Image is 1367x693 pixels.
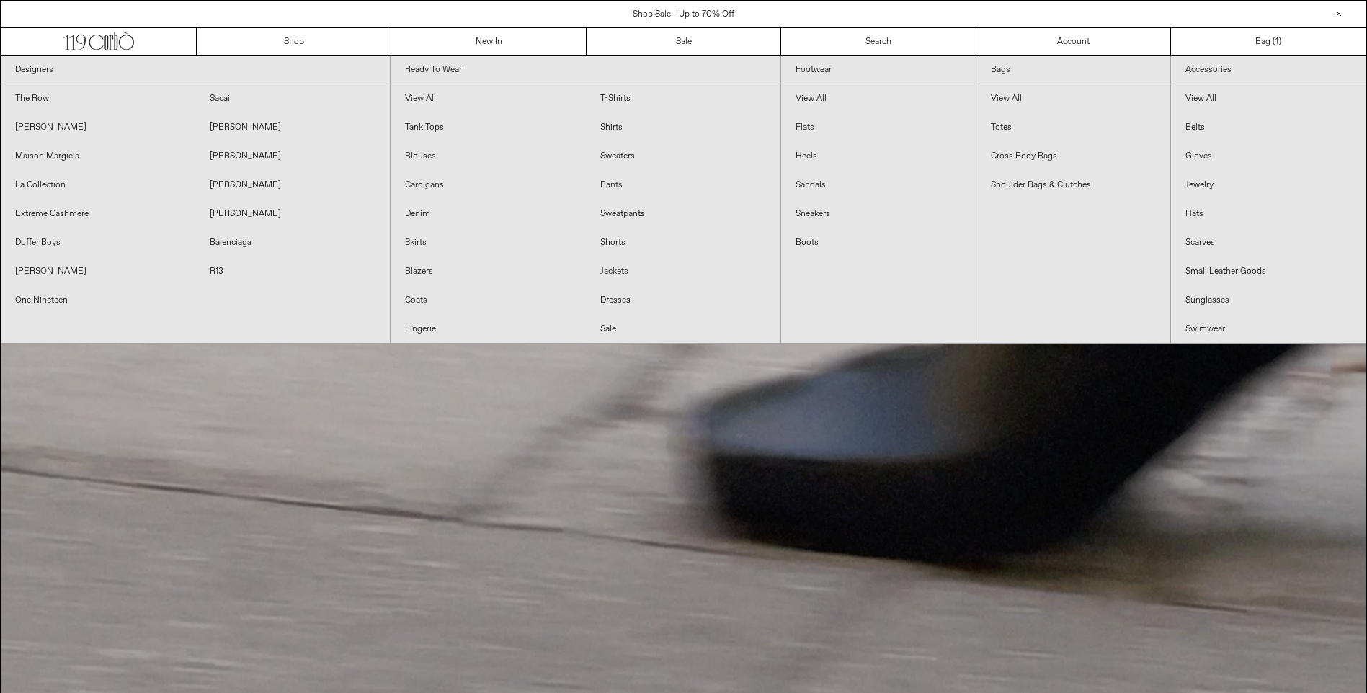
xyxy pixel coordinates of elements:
[1171,315,1366,344] a: Swimwear
[391,171,585,200] a: Cardigans
[587,28,781,55] a: Sale
[781,228,976,257] a: Boots
[1171,228,1366,257] a: Scarves
[781,113,976,142] a: Flats
[586,113,780,142] a: Shirts
[197,28,391,55] a: Shop
[1,228,195,257] a: Doffer Boys
[1171,113,1366,142] a: Belts
[391,286,585,315] a: Coats
[781,171,976,200] a: Sandals
[1171,84,1366,113] a: View All
[976,84,1171,113] a: View All
[586,315,780,344] a: Sale
[976,56,1171,84] a: Bags
[586,228,780,257] a: Shorts
[391,200,585,228] a: Denim
[586,200,780,228] a: Sweatpants
[976,28,1171,55] a: Account
[586,84,780,113] a: T-Shirts
[1171,286,1366,315] a: Sunglasses
[633,9,734,20] a: Shop Sale - Up to 70% Off
[1,56,390,84] a: Designers
[195,84,390,113] a: Sacai
[781,28,976,55] a: Search
[781,200,976,228] a: Sneakers
[1,113,195,142] a: [PERSON_NAME]
[976,142,1171,171] a: Cross Body Bags
[586,142,780,171] a: Sweaters
[1171,257,1366,286] a: Small Leather Goods
[586,257,780,286] a: Jackets
[195,142,390,171] a: [PERSON_NAME]
[1275,36,1278,48] span: 1
[976,171,1171,200] a: Shoulder Bags & Clutches
[781,142,976,171] a: Heels
[391,315,585,344] a: Lingerie
[586,171,780,200] a: Pants
[1,200,195,228] a: Extreme Cashmere
[1275,35,1281,48] span: )
[391,142,585,171] a: Blouses
[1,257,195,286] a: [PERSON_NAME]
[781,56,976,84] a: Footwear
[391,228,585,257] a: Skirts
[1171,171,1366,200] a: Jewelry
[1,84,195,113] a: The Row
[391,56,780,84] a: Ready To Wear
[1,142,195,171] a: Maison Margiela
[391,257,585,286] a: Blazers
[586,286,780,315] a: Dresses
[976,113,1171,142] a: Totes
[195,171,390,200] a: [PERSON_NAME]
[391,113,585,142] a: Tank Tops
[195,228,390,257] a: Balenciaga
[1171,200,1366,228] a: Hats
[1,171,195,200] a: La Collection
[195,200,390,228] a: [PERSON_NAME]
[1171,28,1366,55] a: Bag ()
[1,286,195,315] a: One Nineteen
[781,84,976,113] a: View All
[391,84,585,113] a: View All
[195,113,390,142] a: [PERSON_NAME]
[1171,56,1366,84] a: Accessories
[1171,142,1366,171] a: Gloves
[195,257,390,286] a: R13
[391,28,586,55] a: New In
